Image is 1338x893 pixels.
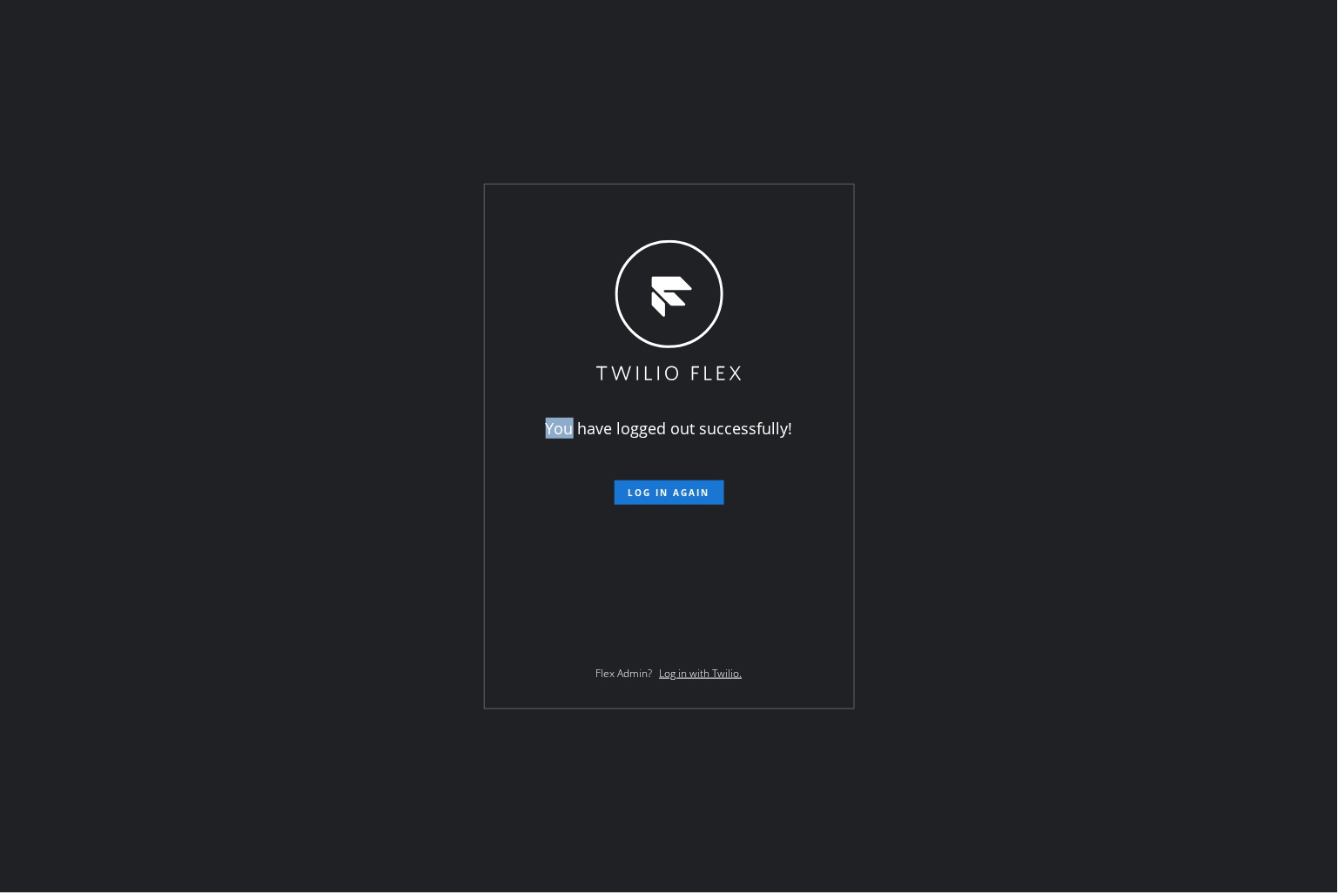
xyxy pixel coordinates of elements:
[660,666,743,681] a: Log in with Twilio.
[596,666,653,681] span: Flex Admin?
[629,487,710,499] span: Log in again
[615,480,724,505] button: Log in again
[546,418,793,439] span: You have logged out successfully!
